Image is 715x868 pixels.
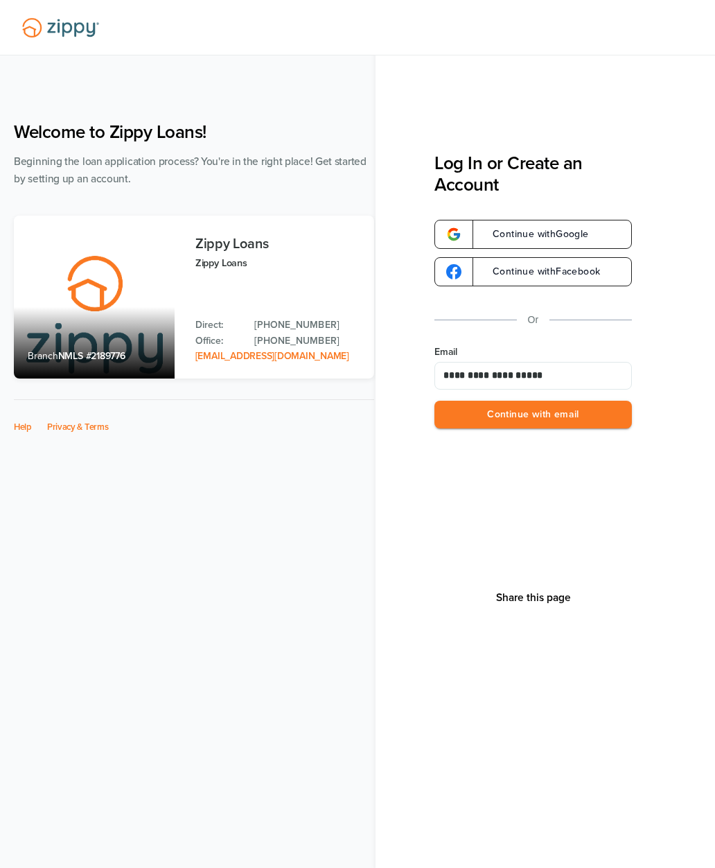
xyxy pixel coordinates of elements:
[47,422,109,433] a: Privacy & Terms
[479,267,600,277] span: Continue with Facebook
[254,318,360,333] a: Direct Phone: 512-975-2947
[528,311,539,329] p: Or
[446,264,461,279] img: google-logo
[254,333,360,349] a: Office Phone: 512-975-2947
[14,422,32,433] a: Help
[446,227,461,242] img: google-logo
[195,318,240,333] p: Direct:
[195,350,349,362] a: Email Address: zippyguide@zippymh.com
[434,345,632,359] label: Email
[195,333,240,349] p: Office:
[492,591,575,605] button: Share This Page
[14,155,367,185] span: Beginning the loan application process? You're in the right place! Get started by setting up an a...
[195,236,360,252] h3: Zippy Loans
[28,350,58,362] span: Branch
[434,362,632,390] input: Email Address
[479,229,589,239] span: Continue with Google
[14,121,374,143] h1: Welcome to Zippy Loans!
[434,220,632,249] a: google-logoContinue withGoogle
[14,12,107,44] img: Lender Logo
[434,153,632,196] h3: Log In or Create an Account
[195,255,360,271] p: Zippy Loans
[434,257,632,286] a: google-logoContinue withFacebook
[58,350,125,362] span: NMLS #2189776
[434,401,632,429] button: Continue with email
